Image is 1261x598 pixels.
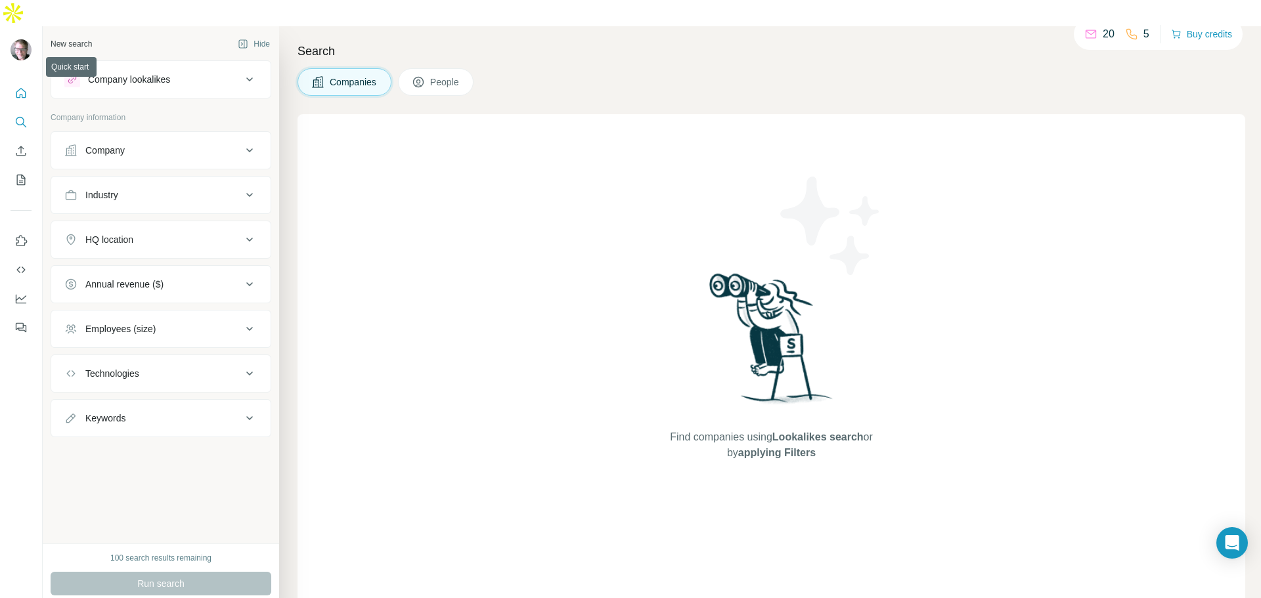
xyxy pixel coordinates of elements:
[51,402,271,434] button: Keywords
[11,81,32,105] button: Quick start
[51,224,271,255] button: HQ location
[11,39,32,60] img: Avatar
[1171,25,1232,43] button: Buy credits
[738,447,816,458] span: applying Filters
[85,144,125,157] div: Company
[11,229,32,253] button: Use Surfe on LinkedIn
[85,322,156,335] div: Employees (size)
[85,188,118,202] div: Industry
[51,64,271,95] button: Company lookalikes
[88,73,170,86] div: Company lookalikes
[51,313,271,345] button: Employees (size)
[85,233,133,246] div: HQ location
[85,367,139,380] div: Technologies
[1216,527,1248,559] div: Open Intercom Messenger
[1103,26,1115,42] p: 20
[51,268,271,300] button: Annual revenue ($)
[11,258,32,282] button: Use Surfe API
[51,358,271,389] button: Technologies
[430,75,460,89] span: People
[11,316,32,339] button: Feedback
[85,278,164,291] div: Annual revenue ($)
[11,168,32,192] button: My lists
[110,552,211,564] div: 100 search results remaining
[666,429,876,461] span: Find companies using or by
[85,412,125,425] div: Keywords
[11,287,32,310] button: Dashboard
[703,270,840,416] img: Surfe Illustration - Woman searching with binoculars
[772,167,890,285] img: Surfe Illustration - Stars
[51,135,271,166] button: Company
[298,42,1245,60] h4: Search
[1143,26,1149,42] p: 5
[772,431,864,442] span: Lookalikes search
[51,179,271,211] button: Industry
[330,75,378,89] span: Companies
[51,38,92,50] div: New search
[229,34,279,54] button: Hide
[11,110,32,134] button: Search
[11,139,32,163] button: Enrich CSV
[51,112,271,123] p: Company information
